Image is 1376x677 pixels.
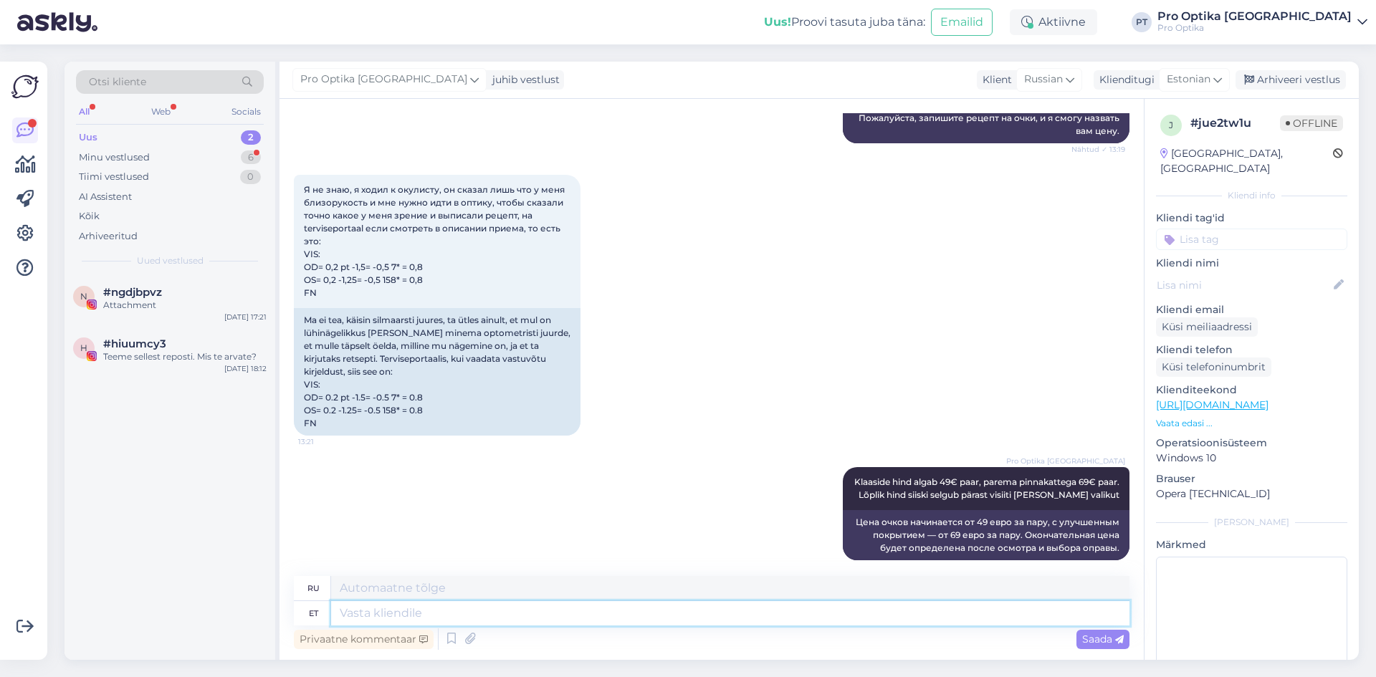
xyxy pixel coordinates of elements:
span: Offline [1280,115,1343,131]
span: Russian [1024,72,1063,87]
div: Socials [229,102,264,121]
p: Operatsioonisüsteem [1156,436,1347,451]
div: Arhiveeri vestlus [1236,70,1346,90]
div: Teeme sellest reposti. Mis te arvate? [103,350,267,363]
span: Uued vestlused [137,254,204,267]
div: 2 [241,130,261,145]
button: Emailid [931,9,993,36]
div: Küsi telefoninumbrit [1156,357,1271,377]
div: Пожалуйста, запишите рецепт на очки, и я смогу назвать вам цену. [843,106,1129,143]
div: # jue2tw1u [1190,115,1280,132]
a: Pro Optika [GEOGRAPHIC_DATA]Pro Optika [1157,11,1367,34]
div: Aktiivne [1010,9,1097,35]
p: Windows 10 [1156,451,1347,466]
div: [DATE] 18:12 [224,363,267,374]
p: Kliendi telefon [1156,342,1347,357]
span: Estonian [1167,72,1210,87]
div: Privaatne kommentaar [294,630,434,649]
span: #ngdjbpvz [103,286,162,299]
div: Ma ei tea, käisin silmaarsti juures, ta ütles ainult, et mul on lühinägelikkus [PERSON_NAME] mine... [294,308,580,436]
span: j [1169,120,1173,130]
div: Proovi tasuta juba täna: [764,14,925,31]
span: Nähtud ✓ 13:19 [1071,144,1125,155]
div: Küsi meiliaadressi [1156,317,1258,337]
span: 13:21 [298,436,352,447]
p: Märkmed [1156,537,1347,552]
div: Uus [79,130,97,145]
div: Kliendi info [1156,189,1347,202]
a: [URL][DOMAIN_NAME] [1156,398,1268,411]
div: Цена очков начинается от 49 евро за пару, с улучшенным покрытием — от 69 евро за пару. Окончатель... [843,510,1129,560]
div: Pro Optika [1157,22,1352,34]
span: Klaaside hind algab 49€ paar, parema pinnakattega 69€ paar. Lõplik hind siiski selgub pärast visi... [854,476,1122,500]
div: All [76,102,92,121]
img: Askly Logo [11,73,39,100]
div: [DATE] 17:21 [224,312,267,322]
div: AI Assistent [79,190,132,204]
div: juhib vestlust [487,72,560,87]
span: #hiuumcy3 [103,337,166,350]
p: Brauser [1156,471,1347,486]
div: Arhiveeritud [79,229,138,244]
p: Opera [TECHNICAL_ID] [1156,486,1347,501]
div: Tiimi vestlused [79,170,149,184]
span: h [80,342,87,353]
span: 13:28 [1071,561,1125,572]
p: Kliendi nimi [1156,256,1347,271]
div: Attachment [103,299,267,312]
div: et [309,601,318,625]
div: ru [307,576,320,600]
span: Pro Optika [GEOGRAPHIC_DATA] [300,72,467,87]
span: Pro Optika [GEOGRAPHIC_DATA] [1006,456,1125,466]
div: PT [1132,12,1152,32]
div: Minu vestlused [79,150,150,165]
p: Vaata edasi ... [1156,417,1347,430]
div: Klient [977,72,1012,87]
div: [PERSON_NAME] [1156,516,1347,529]
div: [GEOGRAPHIC_DATA], [GEOGRAPHIC_DATA] [1160,146,1333,176]
span: n [80,291,87,302]
p: Kliendi email [1156,302,1347,317]
div: Pro Optika [GEOGRAPHIC_DATA] [1157,11,1352,22]
div: Klienditugi [1094,72,1155,87]
span: Я не знаю, я ходил к окулисту, он сказал лишь что у меня близорукость и мне нужно идти в оптику, ... [304,184,567,298]
div: 0 [240,170,261,184]
b: Uus! [764,15,791,29]
div: 6 [241,150,261,165]
span: Saada [1082,633,1124,645]
input: Lisa tag [1156,229,1347,250]
p: Klienditeekond [1156,383,1347,398]
div: Web [148,102,173,121]
div: Kõik [79,209,100,224]
input: Lisa nimi [1157,277,1331,293]
span: Otsi kliente [89,75,146,90]
p: Kliendi tag'id [1156,211,1347,226]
